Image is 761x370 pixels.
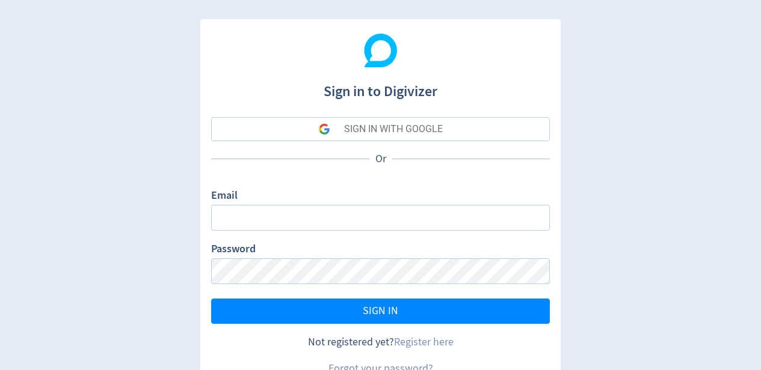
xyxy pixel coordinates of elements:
[344,117,443,141] div: SIGN IN WITH GOOGLE
[211,299,550,324] button: SIGN IN
[211,71,550,102] h1: Sign in to Digivizer
[364,34,398,67] img: Digivizer Logo
[394,335,454,349] a: Register here
[211,117,550,141] button: SIGN IN WITH GOOGLE
[369,151,392,166] p: Or
[363,306,398,317] span: SIGN IN
[211,188,238,205] label: Email
[211,335,550,350] div: Not registered yet?
[211,241,256,258] label: Password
